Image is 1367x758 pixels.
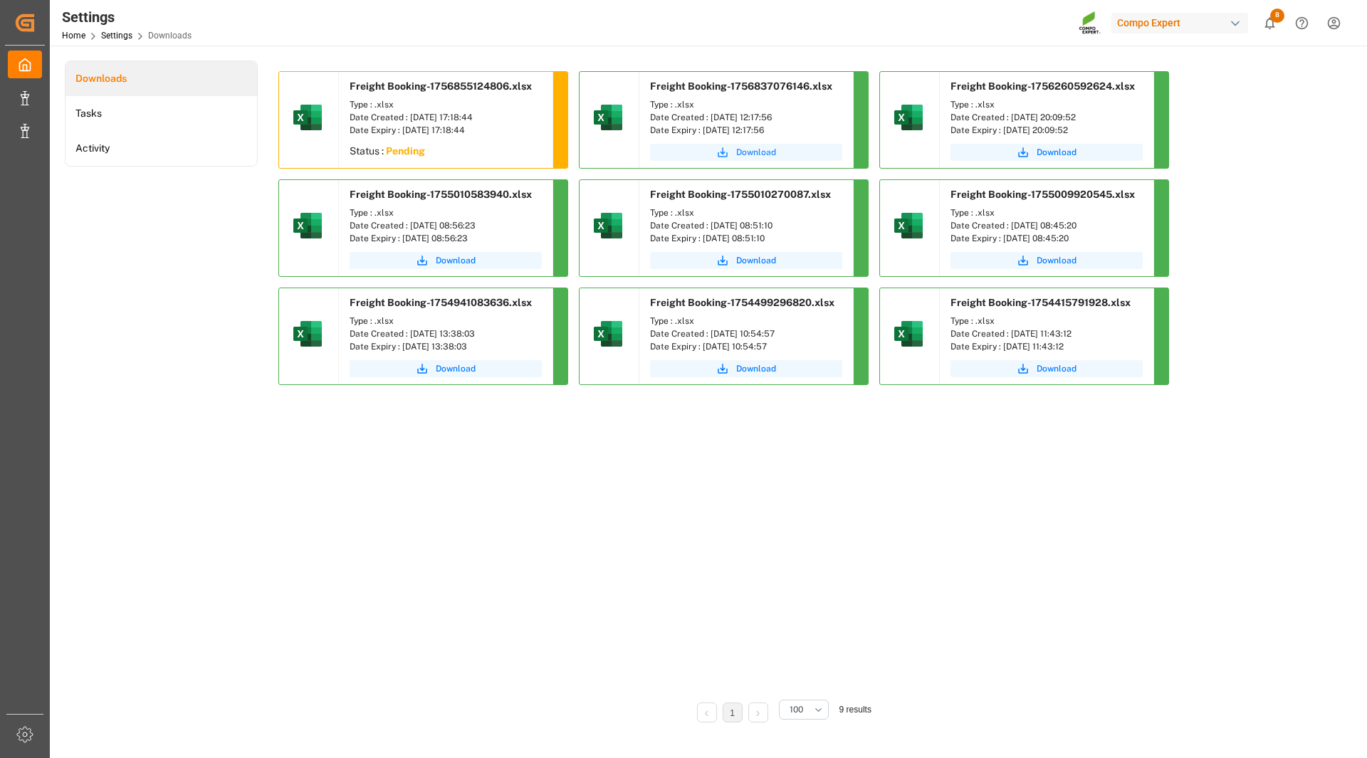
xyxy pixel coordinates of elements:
div: Date Created : [DATE] 08:51:10 [650,219,842,232]
button: Download [350,360,542,377]
a: 1 [730,708,735,718]
span: 8 [1270,9,1284,23]
div: Date Created : [DATE] 08:56:23 [350,219,542,232]
div: Type : .xlsx [350,206,542,219]
div: Status : [339,140,552,166]
div: Date Expiry : [DATE] 10:54:57 [650,340,842,353]
a: Settings [101,31,132,41]
div: Settings [62,6,192,28]
img: microsoft-excel-2019--v1.png [591,100,625,135]
button: Download [950,144,1143,161]
span: Download [736,254,776,267]
div: Compo Expert [1111,13,1248,33]
div: Date Expiry : [DATE] 08:56:23 [350,232,542,245]
span: Freight Booking-1755010583940.xlsx [350,189,532,200]
div: Type : .xlsx [950,206,1143,219]
button: Download [650,252,842,269]
button: show 8 new notifications [1254,7,1286,39]
button: open menu [779,700,829,720]
div: Date Expiry : [DATE] 12:17:56 [650,124,842,137]
button: Download [650,360,842,377]
sapn: Pending [386,145,425,157]
span: Freight Booking-1755010270087.xlsx [650,189,831,200]
div: Date Expiry : [DATE] 17:18:44 [350,124,542,137]
img: microsoft-excel-2019--v1.png [290,317,325,351]
div: Date Created : [DATE] 13:38:03 [350,327,542,340]
span: Freight Booking-1754415791928.xlsx [950,297,1131,308]
span: Download [1037,254,1077,267]
span: Download [736,362,776,375]
span: Download [436,362,476,375]
div: Date Expiry : [DATE] 20:09:52 [950,124,1143,137]
img: microsoft-excel-2019--v1.png [290,100,325,135]
div: Type : .xlsx [350,315,542,327]
div: Type : .xlsx [650,206,842,219]
div: Date Created : [DATE] 10:54:57 [650,327,842,340]
span: Download [1037,146,1077,159]
div: Date Expiry : [DATE] 13:38:03 [350,340,542,353]
button: Download [950,252,1143,269]
div: Date Created : [DATE] 12:17:56 [650,111,842,124]
div: Type : .xlsx [350,98,542,111]
span: Download [1037,362,1077,375]
img: microsoft-excel-2019--v1.png [891,100,926,135]
img: microsoft-excel-2019--v1.png [591,209,625,243]
div: Type : .xlsx [950,315,1143,327]
div: Type : .xlsx [650,315,842,327]
span: Freight Booking-1756837076146.xlsx [650,80,832,92]
a: Activity [66,131,257,166]
span: Freight Booking-1756260592624.xlsx [950,80,1135,92]
span: Freight Booking-1755009920545.xlsx [950,189,1135,200]
div: Date Expiry : [DATE] 08:51:10 [650,232,842,245]
a: Downloads [66,61,257,96]
div: Date Created : [DATE] 11:43:12 [950,327,1143,340]
img: Screenshot%202023-09-29%20at%2010.02.21.png_1712312052.png [1079,11,1101,36]
div: Date Created : [DATE] 20:09:52 [950,111,1143,124]
div: Type : .xlsx [650,98,842,111]
span: Freight Booking-1756855124806.xlsx [350,80,532,92]
a: Tasks [66,96,257,131]
button: Download [950,360,1143,377]
li: Previous Page [697,702,717,722]
div: Date Expiry : [DATE] 08:45:20 [950,232,1143,245]
img: microsoft-excel-2019--v1.png [891,209,926,243]
span: Freight Booking-1754499296820.xlsx [650,297,834,308]
li: 1 [723,702,743,722]
div: Date Created : [DATE] 08:45:20 [950,219,1143,232]
span: Download [736,146,776,159]
button: Compo Expert [1111,9,1254,36]
span: Freight Booking-1754941083636.xlsx [350,297,532,308]
a: Home [62,31,85,41]
li: Next Page [748,702,768,722]
img: microsoft-excel-2019--v1.png [290,209,325,243]
span: 100 [790,703,803,716]
span: Download [436,254,476,267]
span: 9 results [839,705,871,715]
img: microsoft-excel-2019--v1.png [891,317,926,351]
div: Type : .xlsx [950,98,1143,111]
button: Download [350,252,542,269]
div: Date Created : [DATE] 17:18:44 [350,111,542,124]
img: microsoft-excel-2019--v1.png [591,317,625,351]
button: Help Center [1286,7,1318,39]
button: Download [650,144,842,161]
div: Date Expiry : [DATE] 11:43:12 [950,340,1143,353]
